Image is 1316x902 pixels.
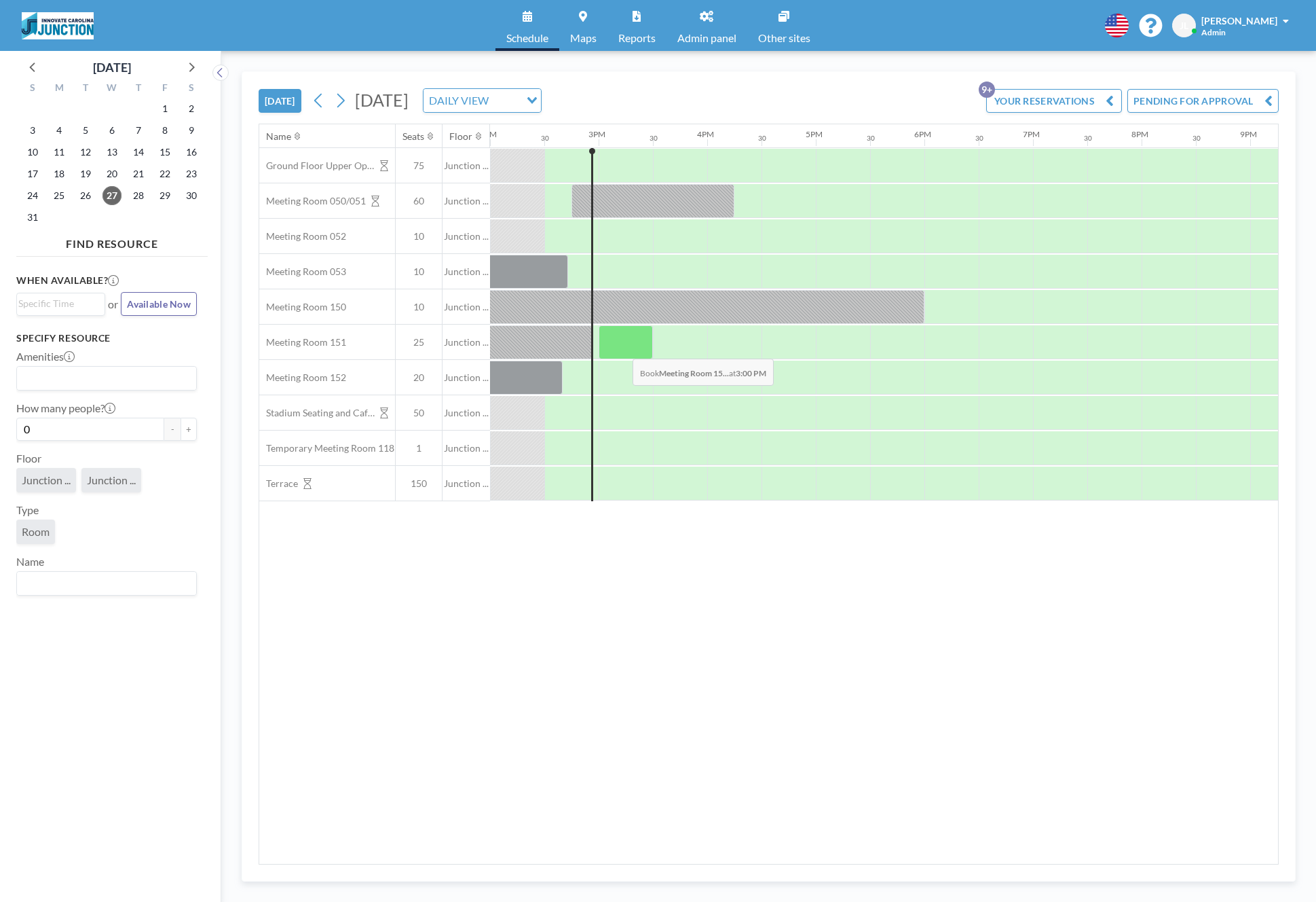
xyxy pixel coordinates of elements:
div: T [125,80,151,98]
span: Schedule [506,33,548,43]
span: Meeting Room 052 [259,230,346,242]
span: 75 [396,160,442,172]
div: 5PM [806,129,823,139]
span: Other sites [758,33,810,43]
div: M [46,80,73,98]
h4: FIND RESOURCE [16,232,208,251]
span: Meeting Room 050/051 [259,195,366,207]
button: YOUR RESERVATIONS9+ [986,89,1122,113]
div: Search for option [17,572,196,595]
input: Search for option [18,369,189,387]
span: Junction ... [443,477,490,490]
span: JL [1180,20,1188,32]
label: Type [16,503,39,517]
span: Monday, August 4, 2025 [50,121,69,140]
div: 30 [650,134,658,143]
label: Amenities [16,350,75,363]
span: Sunday, August 3, 2025 [23,121,42,140]
span: Monday, August 25, 2025 [50,186,69,205]
div: W [99,80,126,98]
span: or [108,297,118,311]
span: Saturday, August 16, 2025 [182,143,201,162]
span: 150 [396,477,442,490]
span: Saturday, August 30, 2025 [182,186,201,205]
span: Friday, August 15, 2025 [155,143,174,162]
div: 30 [541,134,549,143]
span: Friday, August 1, 2025 [155,99,174,118]
span: Sunday, August 24, 2025 [23,186,42,205]
input: Search for option [18,575,189,592]
span: Admin panel [677,33,736,43]
span: 25 [396,336,442,348]
span: Junction ... [443,336,490,348]
div: Search for option [17,367,196,390]
span: Junction ... [443,442,490,454]
span: 50 [396,407,442,419]
img: organization-logo [22,12,94,39]
span: Meeting Room 151 [259,336,346,348]
span: 10 [396,266,442,278]
div: [DATE] [93,58,131,77]
div: 30 [1192,134,1201,143]
span: Wednesday, August 27, 2025 [102,186,121,205]
span: Friday, August 8, 2025 [155,121,174,140]
label: Name [16,555,44,569]
span: Tuesday, August 19, 2025 [76,164,95,183]
span: Book at [633,359,774,386]
span: Tuesday, August 5, 2025 [76,121,95,140]
span: 20 [396,372,442,384]
p: 9+ [979,82,995,98]
span: Wednesday, August 13, 2025 [102,143,121,162]
span: DAILY VIEW [426,92,491,109]
span: Admin [1201,27,1226,37]
span: Maps [570,33,597,43]
input: Search for option [18,296,97,311]
div: S [178,80,204,98]
span: Junction ... [22,473,71,487]
span: Sunday, August 17, 2025 [23,164,42,183]
span: Friday, August 22, 2025 [155,164,174,183]
div: Search for option [424,89,541,112]
b: 3:00 PM [736,368,766,378]
span: Monday, August 18, 2025 [50,164,69,183]
span: Thursday, August 7, 2025 [129,121,148,140]
span: Thursday, August 28, 2025 [129,186,148,205]
span: Temporary Meeting Room 118 [259,442,394,454]
b: Meeting Room 15... [659,368,729,378]
span: 60 [396,195,442,207]
span: Saturday, August 2, 2025 [182,99,201,118]
div: 30 [975,134,983,143]
div: Search for option [17,293,105,314]
span: Junction ... [443,301,490,313]
button: - [164,418,181,441]
span: Monday, August 11, 2025 [50,143,69,162]
div: S [20,80,46,98]
span: Sunday, August 31, 2025 [23,208,42,227]
button: [DATE] [259,89,301,113]
div: 30 [867,134,875,143]
div: 7PM [1023,129,1040,139]
span: Room [22,525,50,539]
h3: Specify resource [16,332,197,344]
span: Junction ... [87,473,136,487]
span: Wednesday, August 20, 2025 [102,164,121,183]
span: 10 [396,301,442,313]
span: 1 [396,442,442,454]
div: 30 [1084,134,1092,143]
span: Tuesday, August 12, 2025 [76,143,95,162]
div: Seats [402,130,424,143]
span: Saturday, August 9, 2025 [182,121,201,140]
div: 30 [758,134,766,143]
span: Meeting Room 152 [259,372,346,384]
div: 3PM [588,129,605,139]
span: Stadium Seating and Cafe area [259,407,375,419]
span: Ground Floor Upper Open Area [259,160,375,172]
span: Sunday, August 10, 2025 [23,143,42,162]
span: Thursday, August 21, 2025 [129,164,148,183]
input: Search for option [493,92,519,109]
span: Saturday, August 23, 2025 [182,164,201,183]
span: Junction ... [443,195,490,207]
span: 10 [396,230,442,242]
div: Floor [449,130,472,143]
span: Available Now [127,298,191,310]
